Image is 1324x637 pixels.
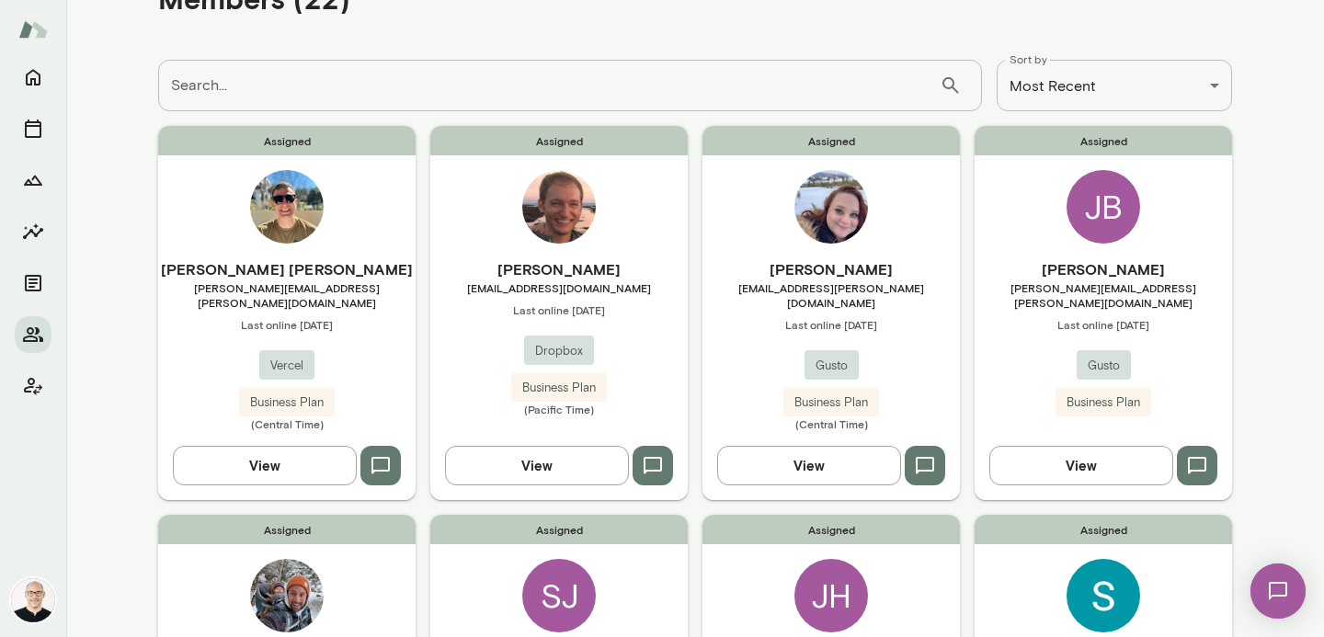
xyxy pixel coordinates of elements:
[794,559,868,632] div: JH
[430,280,688,295] span: [EMAIL_ADDRESS][DOMAIN_NAME]
[430,515,688,544] span: Assigned
[1077,357,1131,375] span: Gusto
[975,258,1232,280] h6: [PERSON_NAME]
[430,302,688,317] span: Last online [DATE]
[173,446,357,484] button: View
[702,280,960,310] span: [EMAIL_ADDRESS][PERSON_NAME][DOMAIN_NAME]
[989,446,1173,484] button: View
[783,393,879,412] span: Business Plan
[430,126,688,155] span: Assigned
[15,59,51,96] button: Home
[15,213,51,250] button: Insights
[975,126,1232,155] span: Assigned
[158,280,416,310] span: [PERSON_NAME][EMAIL_ADDRESS][PERSON_NAME][DOMAIN_NAME]
[250,170,324,244] img: Matt Jared
[15,316,51,353] button: Members
[430,258,688,280] h6: [PERSON_NAME]
[702,515,960,544] span: Assigned
[794,170,868,244] img: Ashleigh Struthers
[15,265,51,301] button: Documents
[15,110,51,147] button: Sessions
[239,393,335,412] span: Business Plan
[975,280,1232,310] span: [PERSON_NAME][EMAIL_ADDRESS][PERSON_NAME][DOMAIN_NAME]
[522,170,596,244] img: Brad Gregg
[805,357,859,375] span: Gusto
[158,317,416,332] span: Last online [DATE]
[1056,393,1151,412] span: Business Plan
[11,578,55,622] img: Michael Wilson
[1067,170,1140,244] div: JB
[997,60,1232,111] div: Most Recent
[1067,559,1140,632] img: Stephen Zhang
[524,342,594,360] span: Dropbox
[18,12,48,47] img: Mento
[445,446,629,484] button: View
[975,515,1232,544] span: Assigned
[717,446,901,484] button: View
[702,258,960,280] h6: [PERSON_NAME]
[250,559,324,632] img: Josh Morales
[702,126,960,155] span: Assigned
[511,379,607,397] span: Business Plan
[15,368,51,404] button: Client app
[1010,51,1047,67] label: Sort by
[158,258,416,280] h6: [PERSON_NAME] [PERSON_NAME]
[522,559,596,632] div: SJ
[158,126,416,155] span: Assigned
[430,402,688,416] span: (Pacific Time)
[158,416,416,431] span: (Central Time)
[158,515,416,544] span: Assigned
[15,162,51,199] button: Growth Plan
[702,416,960,431] span: (Central Time)
[702,317,960,332] span: Last online [DATE]
[259,357,314,375] span: Vercel
[975,317,1232,332] span: Last online [DATE]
